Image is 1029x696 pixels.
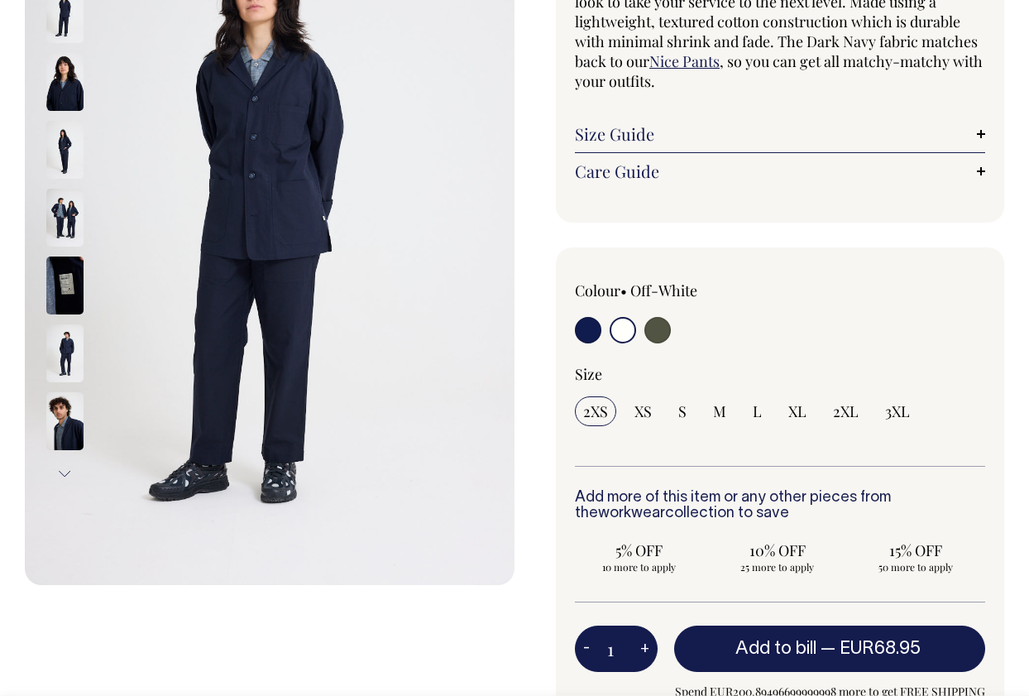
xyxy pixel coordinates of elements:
[649,51,720,71] a: Nice Pants
[620,281,627,300] span: •
[46,121,84,179] img: dark-navy
[753,401,762,421] span: L
[885,401,910,421] span: 3XL
[721,560,833,574] span: 25 more to apply
[575,396,616,426] input: 2XS
[630,281,697,300] label: Off-White
[840,641,921,657] span: EUR68.95
[626,396,660,426] input: XS
[833,401,859,421] span: 2XL
[583,560,695,574] span: 10 more to apply
[788,401,806,421] span: XL
[852,535,980,578] input: 15% OFF 50 more to apply
[583,401,608,421] span: 2XS
[670,396,695,426] input: S
[598,506,665,521] a: workwear
[632,632,658,665] button: +
[52,455,77,492] button: Next
[46,324,84,382] img: dark-navy
[713,535,841,578] input: 10% OFF 25 more to apply
[46,53,84,111] img: dark-navy
[575,364,985,384] div: Size
[744,396,770,426] input: L
[46,392,84,450] img: dark-navy
[575,535,703,578] input: 5% OFF 10 more to apply
[575,51,983,91] span: , so you can get all matchy-matchy with your outfits.
[821,641,925,657] span: —
[705,396,735,426] input: M
[674,626,985,672] button: Add to bill —EUR68.95
[575,490,985,523] h6: Add more of this item or any other pieces from the collection to save
[735,641,816,657] span: Add to bill
[575,281,739,300] div: Colour
[678,401,687,421] span: S
[575,124,985,144] a: Size Guide
[860,540,972,560] span: 15% OFF
[860,560,972,574] span: 50 more to apply
[46,189,84,247] img: dark-navy
[575,161,985,181] a: Care Guide
[713,401,726,421] span: M
[780,396,815,426] input: XL
[46,257,84,314] img: dark-navy
[877,396,918,426] input: 3XL
[575,632,598,665] button: -
[583,540,695,560] span: 5% OFF
[721,540,833,560] span: 10% OFF
[825,396,867,426] input: 2XL
[634,401,652,421] span: XS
